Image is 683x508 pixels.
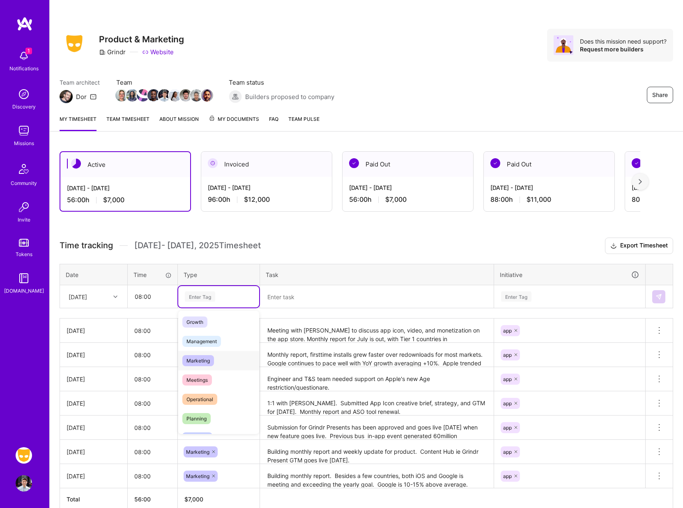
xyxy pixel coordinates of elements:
textarea: Monthly report, firsttime installs grew faster over redownloads for most markets. Google continue... [261,344,493,366]
input: HH:MM [128,344,177,366]
div: 96:00 h [208,195,325,204]
span: app [503,376,512,382]
div: Enter Tag [185,290,215,303]
textarea: Engineer and T&S team needed support on Apple's new Age restriction/questionare. ASO research for... [261,368,493,390]
span: app [503,449,512,455]
button: Share [647,87,673,103]
span: Team Pulse [288,116,320,122]
i: icon Download [610,242,617,250]
span: app [503,328,512,334]
input: HH:MM [128,465,177,487]
span: app [503,473,512,479]
textarea: Meeting with [PERSON_NAME] to discuss app icon, video, and monetization on the app store. Monthly... [261,319,493,342]
div: Tokens [16,250,32,259]
img: Community [14,159,34,179]
img: Grindr: Product & Marketing [16,447,32,464]
th: Date [60,264,128,285]
i: icon CompanyGray [99,49,106,55]
span: $7,000 [385,195,407,204]
input: HH:MM [128,286,177,307]
img: Paid Out [632,158,642,168]
span: Team [116,78,212,87]
a: My Documents [209,115,259,131]
div: 88:00 h [490,195,608,204]
span: Team architect [60,78,100,87]
img: Team Member Avatar [115,89,128,102]
img: right [639,179,642,185]
div: [DOMAIN_NAME] [4,286,44,295]
span: Time tracking [60,240,113,251]
img: Submit [655,293,662,300]
img: Team Member Avatar [201,89,213,102]
div: [DATE] - [DATE] [349,183,467,192]
span: $7,000 [103,196,124,204]
span: Planning [182,413,211,424]
span: Marketing [186,449,209,455]
a: Team Member Avatar [116,88,127,102]
div: Request more builders [580,45,667,53]
a: About Mission [159,115,199,131]
img: Invite [16,199,32,215]
i: icon Mail [90,93,97,100]
a: Team Member Avatar [148,88,159,102]
img: Team Member Avatar [137,89,149,102]
div: 56:00 h [67,196,184,204]
div: [DATE] [67,423,121,432]
img: Team Architect [60,90,73,103]
input: HH:MM [128,417,177,439]
input: HH:MM [128,441,177,463]
a: Team Member Avatar [180,88,191,102]
button: Export Timesheet [605,238,673,254]
th: Task [260,264,494,285]
span: app [503,425,512,431]
div: [DATE] - [DATE] [208,183,325,192]
textarea: Building monthly report and weekly update for product. Content Hub ie Grindr Present GTM goes liv... [261,441,493,463]
div: Invoiced [201,152,332,177]
span: $ 7,000 [184,496,203,503]
textarea: 1:1 with [PERSON_NAME]. Submitted App Icon creative brief, strategy, and GTM for [DATE]. Monthly ... [261,392,493,415]
img: Team Member Avatar [190,89,202,102]
img: Builders proposed to company [229,90,242,103]
div: Time [133,270,172,279]
a: Team Member Avatar [202,88,212,102]
span: $12,000 [244,195,270,204]
a: Team Pulse [288,115,320,131]
img: Team Member Avatar [158,89,170,102]
div: Community [11,179,37,187]
span: My Documents [209,115,259,124]
img: discovery [16,86,32,102]
div: Missions [14,139,34,148]
th: Type [178,264,260,285]
input: HH:MM [128,320,177,342]
input: HH:MM [128,368,177,390]
div: [DATE] [67,326,121,335]
div: [DATE] [67,399,121,408]
img: guide book [16,270,32,286]
span: Management [182,336,221,347]
div: Dor [76,92,87,101]
a: Grindr: Product & Marketing [14,447,34,464]
div: [DATE] [67,351,121,359]
span: Share [652,91,668,99]
span: Team status [229,78,334,87]
div: Does this mission need support? [580,37,667,45]
span: 1 [25,48,32,54]
a: Website [142,48,174,56]
span: Meetings [182,374,212,386]
img: Paid Out [490,158,500,168]
a: Team Member Avatar [127,88,138,102]
div: Paid Out [484,152,614,177]
div: Active [60,152,190,177]
a: Team timesheet [106,115,149,131]
a: My timesheet [60,115,97,131]
img: Team Member Avatar [179,89,192,102]
div: [DATE] [67,375,121,383]
a: Team Member Avatar [138,88,148,102]
i: icon Chevron [113,295,117,299]
a: FAQ [269,115,278,131]
img: Team Member Avatar [126,89,138,102]
img: Company Logo [60,32,89,55]
span: Research [182,432,212,443]
img: Team Member Avatar [147,89,160,102]
textarea: Submission for Grindr Presents has been approved and goes live [DATE] when new feature goes live.... [261,416,493,439]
